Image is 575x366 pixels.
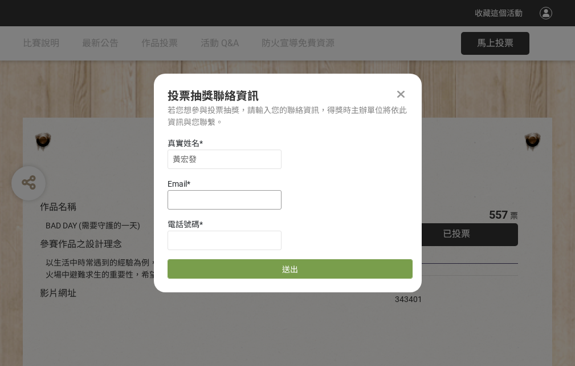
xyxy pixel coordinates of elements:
[475,9,523,18] span: 收藏這個活動
[141,26,178,61] a: 作品投票
[168,259,413,279] button: 送出
[168,179,187,188] span: Email
[262,38,335,49] span: 防火宣導免費資源
[168,139,199,148] span: 真實姓名
[168,104,408,128] div: 若您想參與投票抽獎，請輸入您的聯絡資訊，得獎時主辦單位將依此資訊與您聯繫。
[461,32,529,55] button: 馬上投票
[477,38,513,49] span: 馬上投票
[168,87,408,104] div: 投票抽獎聯絡資訊
[23,26,59,61] a: 比賽說明
[40,202,76,212] span: 作品名稱
[168,220,199,229] span: 電話號碼
[82,38,119,49] span: 最新公告
[82,26,119,61] a: 最新公告
[23,38,59,49] span: 比賽說明
[443,228,470,239] span: 已投票
[46,220,361,232] div: BAD DAY (需要守護的一天)
[40,288,76,299] span: 影片網址
[46,257,361,281] div: 以生活中時常遇到的經驗為例，透過對比的方式宣傳住宅用火災警報器、家庭逃生計畫及火場中避難求生的重要性，希望透過趣味的短影音讓更多人認識到更多的防火觀念。
[201,26,239,61] a: 活動 Q&A
[489,208,508,222] span: 557
[40,239,122,250] span: 參賽作品之設計理念
[262,26,335,61] a: 防火宣導免費資源
[141,38,178,49] span: 作品投票
[510,211,518,220] span: 票
[201,38,239,49] span: 活動 Q&A
[425,281,482,293] iframe: Facebook Share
